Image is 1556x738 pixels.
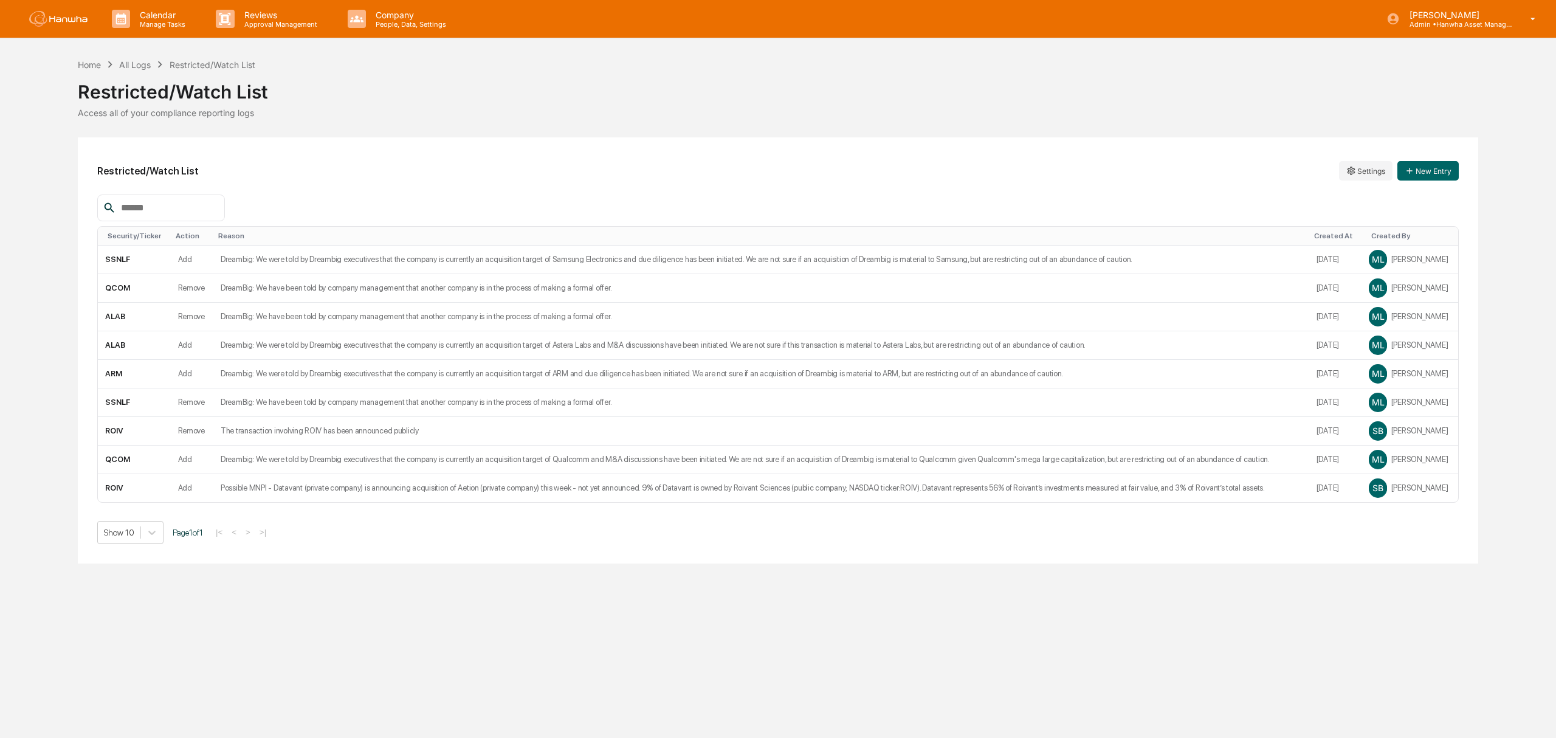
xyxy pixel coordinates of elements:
p: [PERSON_NAME] [1400,10,1513,20]
td: ARM [98,360,171,388]
td: [DATE] [1309,303,1362,331]
td: Add [171,474,214,502]
td: [DATE] [1309,474,1362,502]
td: [DATE] [1309,246,1362,274]
td: QCOM [98,446,171,474]
span: SB [1372,426,1383,436]
span: Page 1 of 1 [173,528,203,537]
td: ALAB [98,303,171,331]
p: Approval Management [235,20,323,29]
td: Add [171,446,214,474]
div: All Logs [119,60,151,70]
p: Manage Tasks [130,20,191,29]
span: ML [1372,311,1384,322]
div: [PERSON_NAME] [1369,336,1451,354]
td: Dreambig: We were told by Dreambig executives that the company is currently an acquisition target... [213,360,1309,388]
div: [PERSON_NAME] [1369,365,1451,383]
p: Admin • Hanwha Asset Management ([GEOGRAPHIC_DATA]) Ltd. [1400,20,1513,29]
td: Add [171,331,214,360]
td: [DATE] [1309,446,1362,474]
td: Remove [171,388,214,417]
td: Add [171,360,214,388]
p: People, Data, Settings [366,20,452,29]
button: Settings [1339,161,1392,181]
div: Toggle SortBy [1371,232,1453,240]
button: > [242,527,254,537]
div: [PERSON_NAME] [1369,308,1451,326]
span: ML [1372,283,1384,293]
td: SSNLF [98,246,171,274]
td: ALAB [98,331,171,360]
td: Add [171,246,214,274]
button: |< [212,527,226,537]
td: DreamBig: We have been told by company management that another company is in the process of makin... [213,388,1309,417]
p: Company [366,10,452,20]
td: Dreambig: We were told by Dreambig executives that the company is currently an acquisition target... [213,246,1309,274]
div: Access all of your compliance reporting logs [78,108,1478,118]
span: ML [1372,368,1384,379]
td: [DATE] [1309,417,1362,446]
div: Toggle SortBy [218,232,1304,240]
div: Home [78,60,101,70]
div: [PERSON_NAME] [1369,422,1451,440]
td: Remove [171,303,214,331]
td: QCOM [98,274,171,303]
div: Restricted/Watch List [170,60,255,70]
h2: Restricted/Watch List [97,165,199,177]
td: Remove [171,274,214,303]
div: [PERSON_NAME] [1369,250,1451,269]
div: Toggle SortBy [1314,232,1357,240]
td: The transaction involving ROIV has been announced publicly [213,417,1309,446]
button: New Entry [1397,161,1459,181]
td: [DATE] [1309,388,1362,417]
button: >| [256,527,270,537]
td: Remove [171,417,214,446]
td: SSNLF [98,388,171,417]
span: ML [1372,340,1384,350]
td: [DATE] [1309,331,1362,360]
iframe: Open customer support [1517,698,1550,731]
td: DreamBig: We have been told by company management that another company is in the process of makin... [213,274,1309,303]
td: Dreambig: We were told by Dreambig executives that the company is currently an acquisition target... [213,331,1309,360]
button: < [228,527,240,537]
div: Restricted/Watch List [78,71,1478,103]
div: Toggle SortBy [108,232,166,240]
p: Calendar [130,10,191,20]
div: Toggle SortBy [176,232,209,240]
div: [PERSON_NAME] [1369,279,1451,297]
span: ML [1372,454,1384,464]
td: Dreambig: We were told by Dreambig executives that the company is currently an acquisition target... [213,446,1309,474]
img: logo [29,11,88,27]
td: DreamBig: We have been told by company management that another company is in the process of makin... [213,303,1309,331]
p: Reviews [235,10,323,20]
td: ROIV [98,417,171,446]
div: [PERSON_NAME] [1369,450,1451,469]
div: [PERSON_NAME] [1369,479,1451,497]
td: Possible MNPI - Datavant (private company) is announcing acquisition of Aetion (private company) ... [213,474,1309,502]
span: SB [1372,483,1383,493]
td: [DATE] [1309,274,1362,303]
span: ML [1372,397,1384,407]
span: ML [1372,254,1384,264]
div: [PERSON_NAME] [1369,393,1451,412]
td: [DATE] [1309,360,1362,388]
td: ROIV [98,474,171,502]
